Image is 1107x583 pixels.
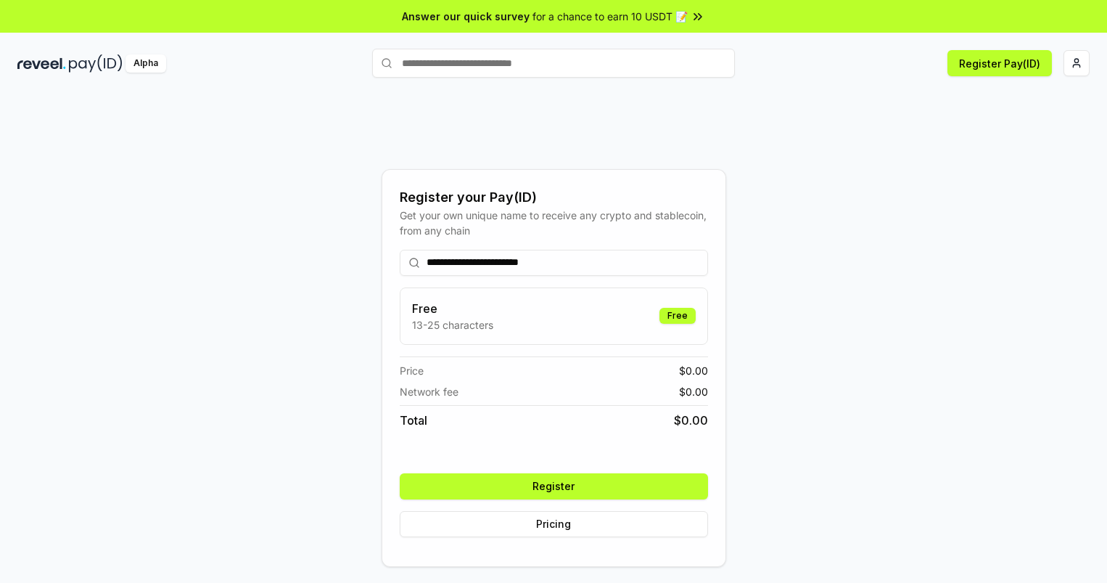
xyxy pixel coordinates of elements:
[674,412,708,429] span: $ 0.00
[125,54,166,73] div: Alpha
[679,384,708,399] span: $ 0.00
[532,9,688,24] span: for a chance to earn 10 USDT 📝
[400,208,708,238] div: Get your own unique name to receive any crypto and stablecoin, from any chain
[947,50,1052,76] button: Register Pay(ID)
[400,511,708,537] button: Pricing
[679,363,708,378] span: $ 0.00
[402,9,530,24] span: Answer our quick survey
[17,54,66,73] img: reveel_dark
[400,412,427,429] span: Total
[400,384,458,399] span: Network fee
[659,308,696,324] div: Free
[69,54,123,73] img: pay_id
[400,363,424,378] span: Price
[412,300,493,317] h3: Free
[400,473,708,500] button: Register
[400,187,708,208] div: Register your Pay(ID)
[412,317,493,333] p: 13-25 characters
